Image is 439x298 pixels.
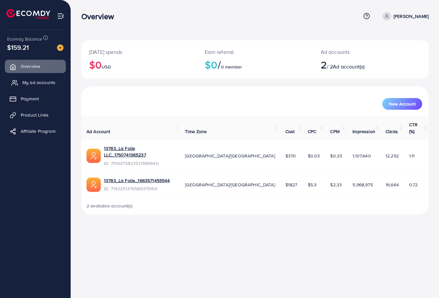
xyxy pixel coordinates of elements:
span: 1.11 [409,153,415,159]
span: Product Links [21,112,49,118]
h2: / 2 [321,58,392,71]
span: ID: 7519375823531589640 [104,160,175,167]
span: Time Zone [185,128,207,135]
button: New Account [382,98,422,110]
span: New Account [389,102,416,106]
span: $1827 [285,181,297,188]
span: Payment [21,95,39,102]
span: 1,107,640 [352,153,371,159]
span: CPM [330,128,339,135]
h2: $0 [205,58,305,71]
p: [DATE] spends [89,48,189,56]
a: Affiliate Program [5,125,66,138]
span: 2 available account(s) [87,203,133,209]
span: $5.3 [308,181,317,188]
span: Affiliate Program [21,128,55,134]
span: Cost [285,128,295,135]
span: [GEOGRAPHIC_DATA]/[GEOGRAPHIC_DATA] [185,153,275,159]
span: 2 [321,57,327,72]
span: 16,664 [386,181,399,188]
span: [GEOGRAPHIC_DATA]/[GEOGRAPHIC_DATA] [185,181,275,188]
span: $159.21 [7,43,29,52]
img: menu [57,12,64,20]
p: [PERSON_NAME] [394,12,429,20]
span: Ecomdy Balance [7,36,42,42]
span: $2.33 [330,181,342,188]
span: $0.03 [308,153,320,159]
span: My ad accounts [22,79,55,86]
h3: Overview [81,12,119,21]
a: My ad accounts [5,76,66,89]
a: [PERSON_NAME] [380,12,429,20]
span: $370 [285,153,296,159]
img: ic-ads-acc.e4c84228.svg [87,149,101,163]
span: 0 member [221,64,242,70]
span: Ad account(s) [333,63,364,70]
iframe: Chat [411,269,434,293]
span: USD [102,64,111,70]
a: Product Links [5,108,66,121]
span: ID: 7143251376586375169 [104,185,170,192]
img: ic-ads-acc.e4c84228.svg [87,178,101,192]
span: 12,292 [386,153,399,159]
span: CPC [308,128,316,135]
a: Payment [5,92,66,105]
span: Impression [352,128,375,135]
span: $0.33 [330,153,342,159]
span: Clicks [386,128,398,135]
h2: $0 [89,58,189,71]
img: logo [6,9,50,19]
span: Ad Account [87,128,110,135]
span: / [218,57,221,72]
a: 13783_La Folie_1663571455544 [104,177,170,184]
a: 13783_La Folie LLC_1750741365237 [104,145,175,158]
p: Earn referral [205,48,305,56]
p: Ad accounts [321,48,392,56]
span: 0.72 [409,181,418,188]
span: 5,968,975 [352,181,373,188]
span: CTR (%) [409,121,418,134]
span: Overview [21,63,40,69]
a: Overview [5,60,66,73]
img: image [57,44,64,51]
